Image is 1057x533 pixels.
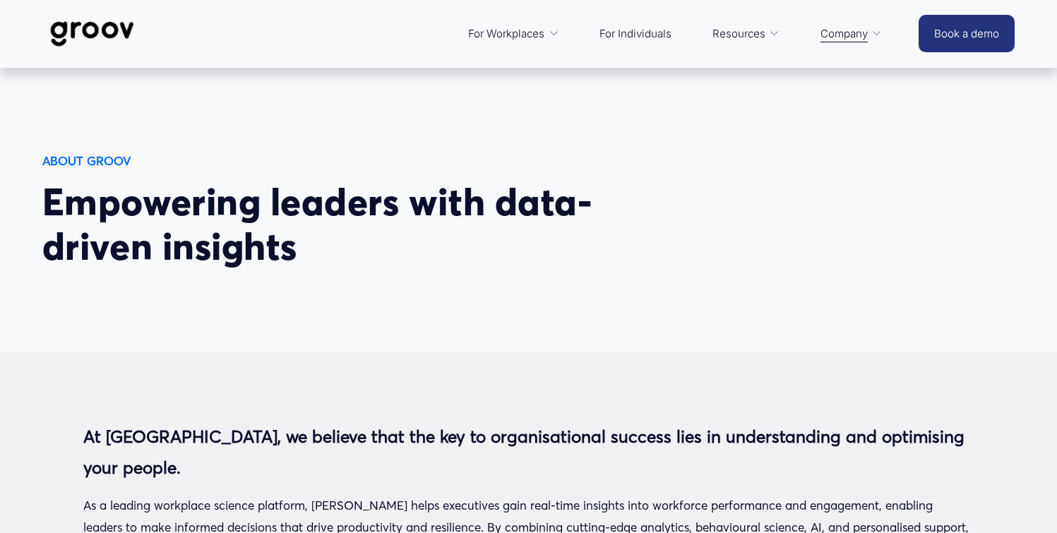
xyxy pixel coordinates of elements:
[820,24,868,43] span: Company
[468,24,544,43] span: For Workplaces
[712,24,765,43] span: Resources
[592,17,679,50] a: For Individuals
[461,17,566,50] a: folder dropdown
[919,15,1015,52] a: Book a demo
[705,17,787,50] a: folder dropdown
[83,426,969,478] strong: At [GEOGRAPHIC_DATA], we believe that the key to organisational success lies in understanding and...
[42,179,592,270] span: Empowering leaders with data-driven insights
[813,17,890,50] a: folder dropdown
[42,11,142,57] img: Groov | Workplace Science Platform | Unlock Performance | Drive Results
[42,153,131,168] strong: ABOUT GROOV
